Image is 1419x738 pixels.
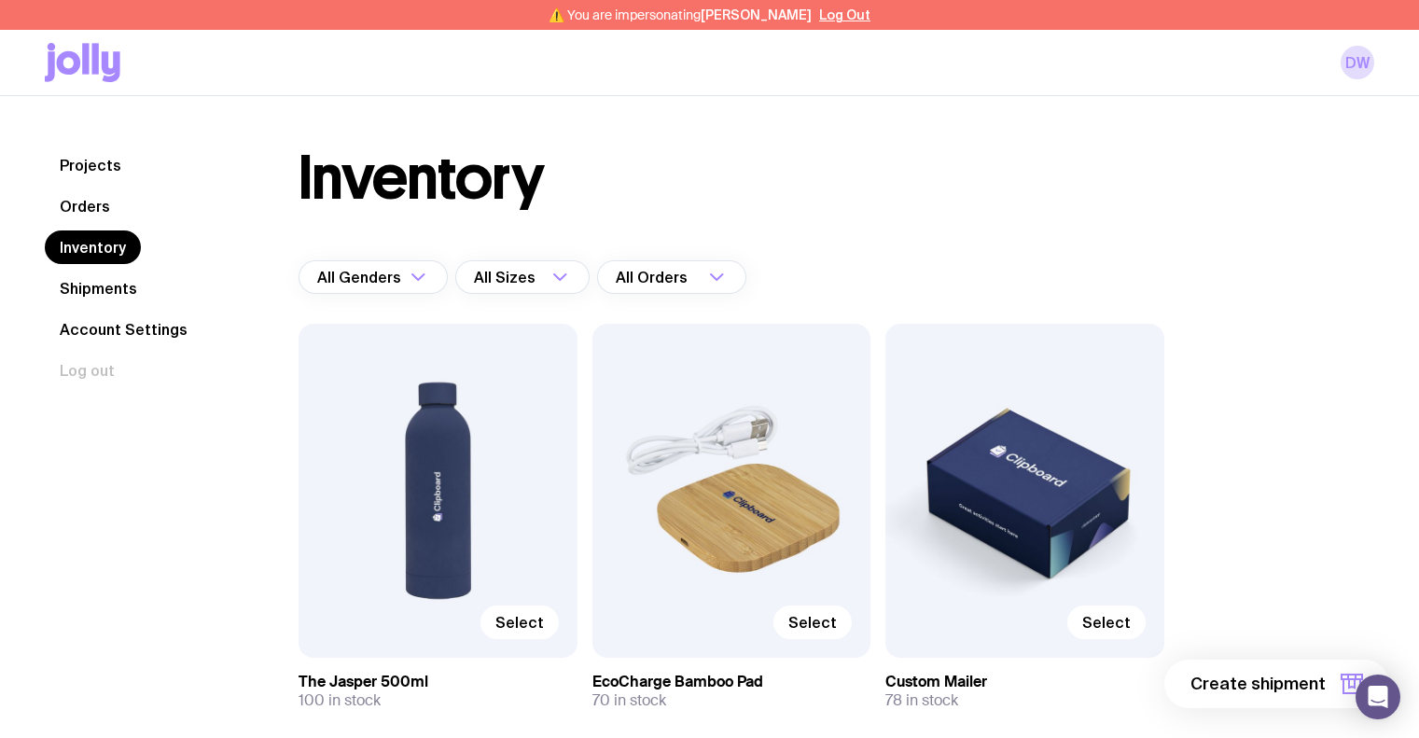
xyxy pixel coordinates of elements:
[1356,675,1400,719] div: Open Intercom Messenger
[1164,660,1389,708] button: Create shipment
[1341,46,1374,79] a: DW
[317,260,405,294] span: All Genders
[788,613,837,632] span: Select
[45,230,141,264] a: Inventory
[819,7,870,22] button: Log Out
[592,691,666,710] span: 70 in stock
[539,260,547,294] input: Search for option
[45,354,130,387] button: Log out
[45,189,125,223] a: Orders
[701,7,812,22] span: [PERSON_NAME]
[885,673,1164,691] h3: Custom Mailer
[1082,613,1131,632] span: Select
[45,272,152,305] a: Shipments
[1190,673,1326,695] span: Create shipment
[885,691,958,710] span: 78 in stock
[691,260,703,294] input: Search for option
[299,691,381,710] span: 100 in stock
[455,260,590,294] div: Search for option
[299,673,577,691] h3: The Jasper 500ml
[45,148,136,182] a: Projects
[495,613,544,632] span: Select
[299,148,544,208] h1: Inventory
[597,260,746,294] div: Search for option
[592,673,871,691] h3: EcoCharge Bamboo Pad
[45,313,202,346] a: Account Settings
[299,260,448,294] div: Search for option
[474,260,539,294] span: All Sizes
[549,7,812,22] span: ⚠️ You are impersonating
[616,260,691,294] span: All Orders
